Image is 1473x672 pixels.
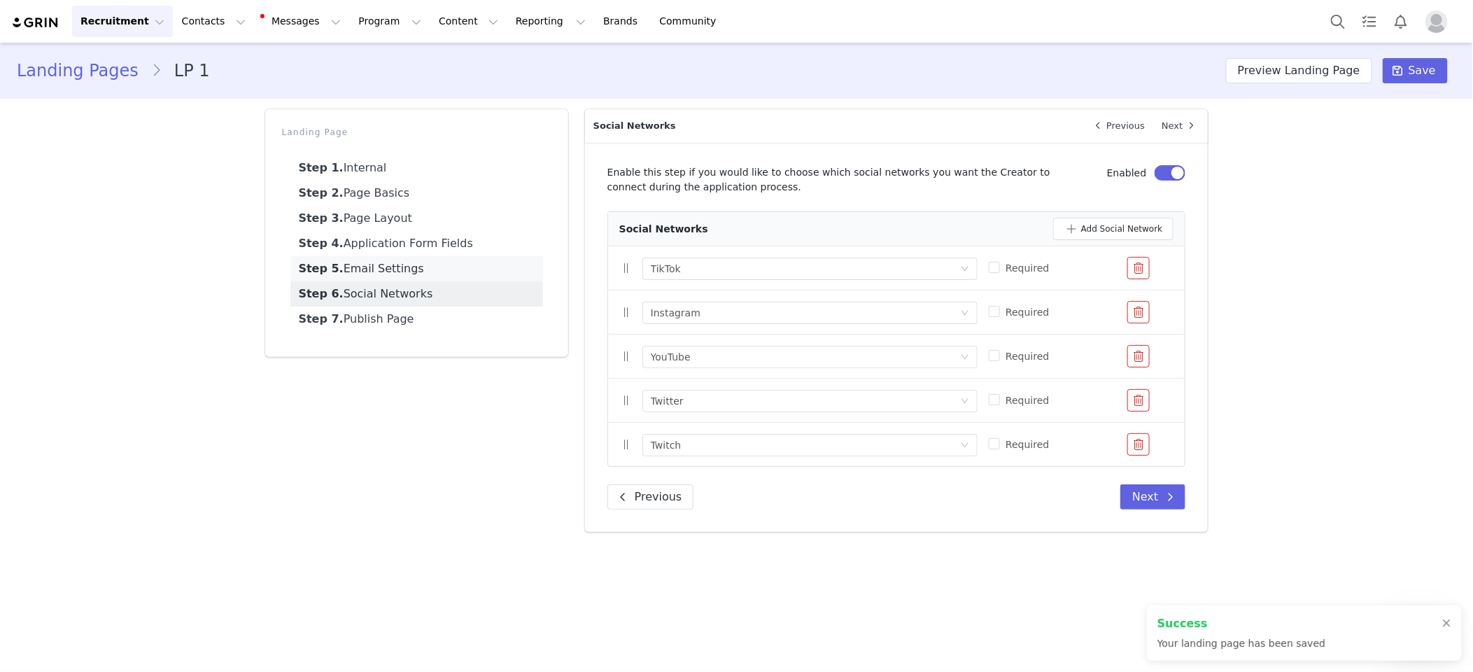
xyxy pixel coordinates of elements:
[1157,615,1325,632] h2: Success
[1425,10,1448,33] img: placeholder-profile.jpg
[72,6,173,37] button: Recruitment
[290,181,543,206] a: Page Basics
[282,126,551,139] p: Landing Page
[299,287,344,300] strong: Step 6.
[1120,484,1185,510] button: Next
[595,6,650,37] a: Brands
[11,16,60,29] img: grin logo
[255,6,349,37] button: Messages
[299,262,344,275] strong: Step 5.
[290,155,543,181] a: Internal
[17,58,151,83] a: Landing Pages
[651,258,681,279] div: TikTok
[290,256,543,281] a: Email Settings
[1153,109,1208,143] a: Next
[651,435,682,456] div: Twitch
[1386,6,1416,37] button: Notifications
[299,186,344,199] strong: Step 2.
[1000,351,1055,362] span: Required
[607,165,1090,195] span: Enable this step if you would like to choose which social networks you want the Creator to connec...
[1053,218,1174,240] button: Add Social Network
[1000,307,1055,318] span: Required
[290,231,543,256] a: Application Form Fields
[651,302,700,323] div: Instagram
[1323,6,1353,37] button: Search
[1383,58,1448,83] button: Save
[290,281,543,307] a: Social Networks
[607,484,694,510] button: Previous
[1081,109,1153,143] a: Previous
[1000,262,1055,274] span: Required
[299,161,344,174] strong: Step 1.
[619,222,708,237] div: Social Networks
[174,6,254,37] button: Contacts
[290,307,543,332] a: Publish Page
[585,109,1081,143] p: Social Networks
[299,237,344,250] strong: Step 4.
[1000,439,1055,450] span: Required
[507,6,594,37] button: Reporting
[1226,58,1372,83] button: Preview Landing Page
[1409,62,1436,79] span: Save
[350,6,430,37] button: Program
[1417,10,1462,33] button: Profile
[430,6,507,37] button: Content
[1354,6,1385,37] a: Tasks
[1107,166,1147,181] span: Enabled
[651,346,691,367] div: YouTube
[651,6,731,37] a: Community
[651,391,684,412] div: Twitter
[1000,395,1055,406] span: Required
[299,312,344,325] strong: Step 7.
[1157,636,1325,651] p: Your landing page has been saved
[299,211,344,225] strong: Step 3.
[290,206,543,231] a: Page Layout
